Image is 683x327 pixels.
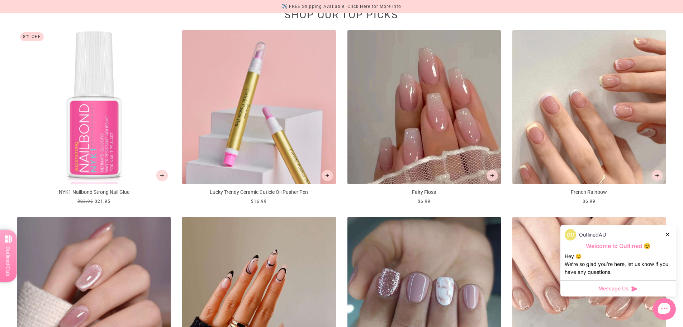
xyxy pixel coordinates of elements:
[182,188,336,196] p: Lucky Trendy Ceramic Cuticle Oil Pusher Pen
[579,231,606,239] p: OutlinedAU
[347,188,501,196] p: Fairy Floss
[77,199,93,204] span: $23.95
[347,30,501,205] a: Fairy Floss - Press On NailsFairy Floss - Press On Nails Add to cart Fairy Floss $6.99
[598,285,629,292] span: Message Us
[285,9,398,20] a: Shop Our Top Picks
[565,229,576,240] img: data:image/png;base64,iVBORw0KGgoAAAANSUhEUgAAACQAAAAkCAYAAADhAJiYAAACJklEQVR4AexUO28TQRice/mFQxI...
[20,32,44,41] div: 8% Off
[156,170,168,181] button: Add to cart
[565,252,672,276] div: Hey 😊 We‘re so glad you’re here, let us know if you have any questions.
[512,30,666,205] a: French Rainbow-Press on Manicure-OutlinedFrench Rainbow-Press on Manicure-Outlined Add to cart Fr...
[651,170,663,181] button: Add to cart
[583,199,596,204] span: $6.99
[565,242,672,250] p: Welcome to Outlined 😊
[95,199,110,204] span: $21.95
[17,188,171,196] p: NYK1 Nailbond Strong Nail Glue
[17,30,171,205] a: NYK1 Nailbond Strong Nail Glue-Accessories-OutlinedNYK1 Nailbond Strong Nail Glue-Accessories-Out...
[487,170,498,181] button: Add to cart
[418,199,431,204] span: $6.99
[251,199,267,204] span: $16.99
[182,30,336,205] a: Add to cart Lucky Trendy Ceramic Cuticle Oil Pusher Pen $16.99
[322,170,333,181] button: Add to cart
[282,3,401,10] div: ✈️ FREE Shipping Available. Click Here for More Info
[512,188,666,196] p: French Rainbow
[512,30,666,184] img: French Rainbow-Press on Manicure-Outlined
